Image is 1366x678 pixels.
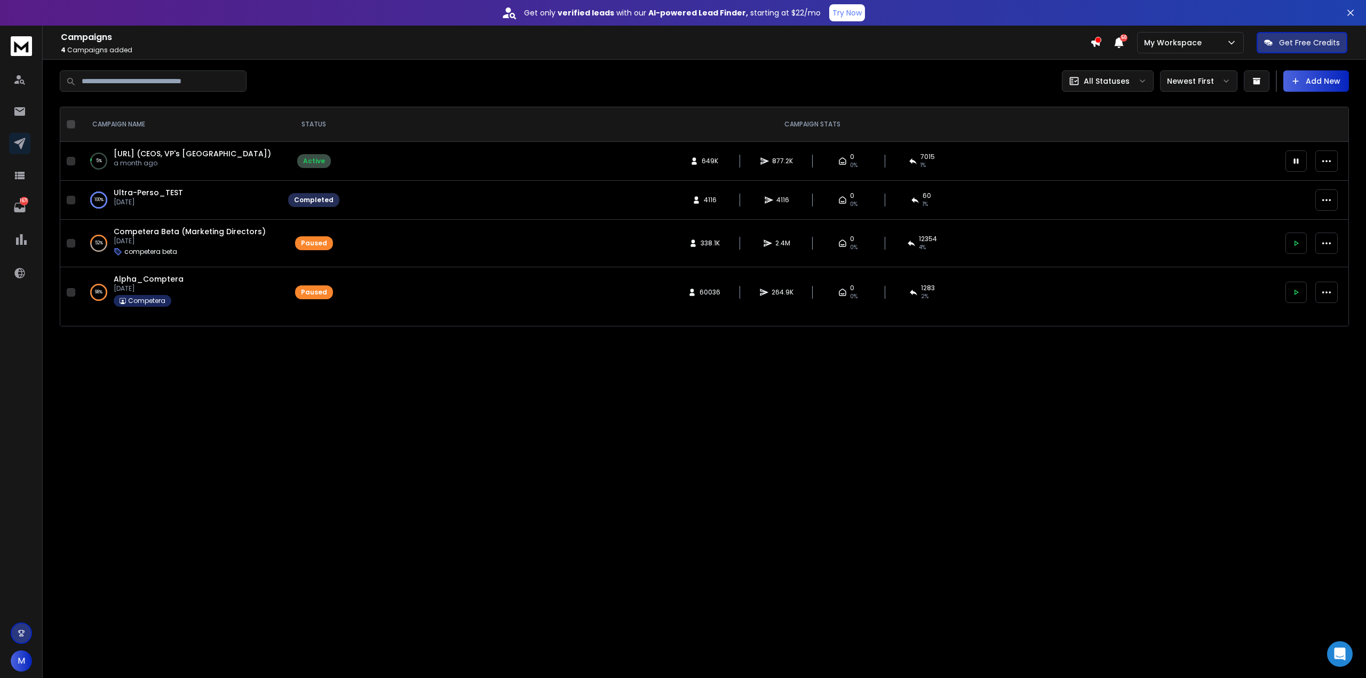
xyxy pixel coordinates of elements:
[301,239,327,248] div: Paused
[1257,32,1347,53] button: Get Free Credits
[1120,34,1127,42] span: 50
[114,237,266,245] p: [DATE]
[702,157,718,165] span: 649K
[128,297,165,305] p: Competera
[303,157,325,165] div: Active
[61,45,66,54] span: 4
[114,148,271,159] a: [URL] (CEOS, VP's [GEOGRAPHIC_DATA])
[294,196,333,204] div: Completed
[80,267,282,318] td: 98%Alpha_Comptera[DATE]Competera
[1144,37,1206,48] p: My Workspace
[832,7,862,18] p: Try Now
[11,650,32,672] button: M
[850,200,857,209] span: 0%
[80,181,282,220] td: 100%Ultra-Perso_TEST[DATE]
[1279,37,1340,48] p: Get Free Credits
[701,239,720,248] span: 338.1K
[346,107,1279,142] th: CAMPAIGN STATS
[282,107,346,142] th: STATUS
[850,161,857,170] span: 0%
[920,153,935,161] span: 7015
[96,156,102,166] p: 5 %
[80,220,282,267] td: 52%Competera Beta (Marketing Directors)[DATE]competera beta
[775,239,790,248] span: 2.4M
[1160,70,1237,92] button: Newest First
[772,288,793,297] span: 264.9K
[95,287,102,298] p: 98 %
[558,7,614,18] strong: verified leads
[921,284,935,292] span: 1283
[114,198,183,206] p: [DATE]
[1327,641,1353,667] div: Open Intercom Messenger
[80,142,282,181] td: 5%[URL] (CEOS, VP's [GEOGRAPHIC_DATA])a month ago
[1283,70,1349,92] button: Add New
[920,161,926,170] span: 1 %
[919,235,937,243] span: 12354
[124,248,177,256] p: competera beta
[61,46,1090,54] p: Campaigns added
[850,292,857,301] span: 0%
[114,284,184,293] p: [DATE]
[114,159,271,167] p: a month ago
[20,197,28,205] p: 1671
[919,243,926,252] span: 4 %
[850,243,857,252] span: 0%
[114,274,184,284] a: Alpha_Comptera
[9,197,30,218] a: 1671
[850,284,854,292] span: 0
[11,36,32,56] img: logo
[1084,76,1130,86] p: All Statuses
[114,187,183,198] a: Ultra-Perso_TEST
[700,288,720,297] span: 60036
[80,107,282,142] th: CAMPAIGN NAME
[921,292,928,301] span: 2 %
[850,235,854,243] span: 0
[61,31,1090,44] h1: Campaigns
[95,238,103,249] p: 52 %
[524,7,821,18] p: Get only with our starting at $22/mo
[704,196,717,204] span: 4116
[923,192,931,200] span: 60
[829,4,865,21] button: Try Now
[923,200,928,209] span: 1 %
[114,226,266,237] a: Competera Beta (Marketing Directors)
[850,192,854,200] span: 0
[850,153,854,161] span: 0
[776,196,789,204] span: 4116
[772,157,793,165] span: 877.2K
[94,195,104,205] p: 100 %
[648,7,748,18] strong: AI-powered Lead Finder,
[301,288,327,297] div: Paused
